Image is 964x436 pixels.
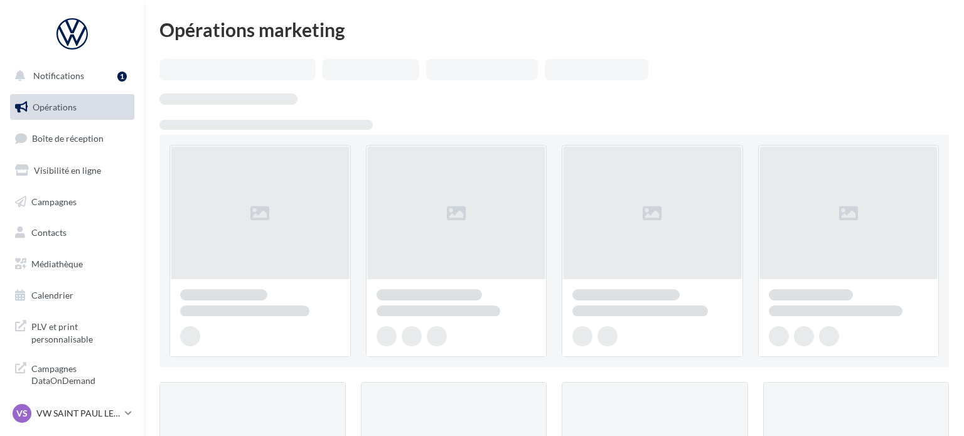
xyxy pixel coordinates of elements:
[8,220,137,246] a: Contacts
[33,70,84,81] span: Notifications
[8,282,137,309] a: Calendrier
[31,196,77,206] span: Campagnes
[8,94,137,120] a: Opérations
[31,227,67,238] span: Contacts
[8,189,137,215] a: Campagnes
[8,313,137,350] a: PLV et print personnalisable
[31,360,129,387] span: Campagnes DataOnDemand
[8,125,137,152] a: Boîte de réception
[32,133,104,144] span: Boîte de réception
[31,318,129,345] span: PLV et print personnalisable
[8,251,137,277] a: Médiathèque
[36,407,120,420] p: VW SAINT PAUL LES DAX
[16,407,28,420] span: VS
[117,72,127,82] div: 1
[34,165,101,176] span: Visibilité en ligne
[31,258,83,269] span: Médiathèque
[8,355,137,392] a: Campagnes DataOnDemand
[159,20,949,39] div: Opérations marketing
[8,157,137,184] a: Visibilité en ligne
[8,63,132,89] button: Notifications 1
[33,102,77,112] span: Opérations
[10,401,134,425] a: VS VW SAINT PAUL LES DAX
[31,290,73,300] span: Calendrier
